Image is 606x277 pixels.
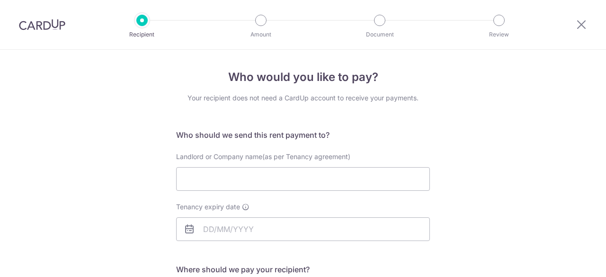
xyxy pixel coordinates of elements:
p: Review [464,30,534,39]
span: Tenancy expiry date [176,202,240,212]
p: Recipient [107,30,177,39]
div: Your recipient does not need a CardUp account to receive your payments. [176,93,430,103]
h5: Where should we pay your recipient? [176,264,430,275]
h5: Who should we send this rent payment to? [176,129,430,141]
iframe: 打开一个小组件，您可以在其中找到更多信息 [547,249,597,272]
h4: Who would you like to pay? [176,69,430,86]
input: DD/MM/YYYY [176,217,430,241]
p: Amount [226,30,296,39]
p: Document [345,30,415,39]
img: CardUp [19,19,65,30]
span: Landlord or Company name(as per Tenancy agreement) [176,152,350,161]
